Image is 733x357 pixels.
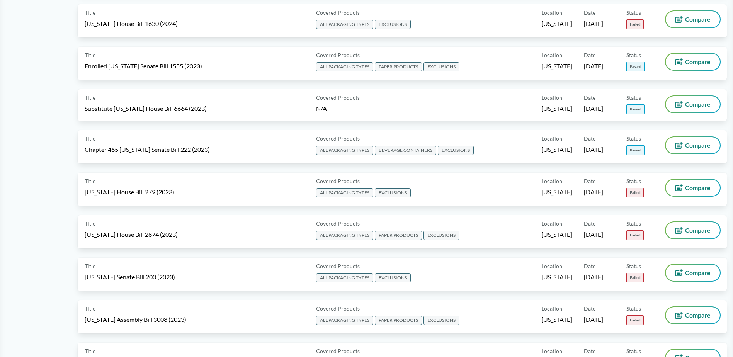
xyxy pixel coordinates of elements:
[666,265,720,281] button: Compare
[584,62,603,70] span: [DATE]
[626,177,641,185] span: Status
[685,142,711,148] span: Compare
[316,219,360,228] span: Covered Products
[541,347,562,355] span: Location
[316,231,373,240] span: ALL PACKAGING TYPES
[685,312,711,318] span: Compare
[375,231,422,240] span: PAPER PRODUCTS
[584,51,595,59] span: Date
[584,230,603,239] span: [DATE]
[541,230,572,239] span: [US_STATE]
[584,262,595,270] span: Date
[584,145,603,154] span: [DATE]
[666,307,720,323] button: Compare
[316,304,360,313] span: Covered Products
[541,93,562,102] span: Location
[626,230,644,240] span: Failed
[541,315,572,324] span: [US_STATE]
[584,134,595,143] span: Date
[685,101,711,107] span: Compare
[584,8,595,17] span: Date
[316,8,360,17] span: Covered Products
[85,347,95,355] span: Title
[85,219,95,228] span: Title
[375,188,411,197] span: EXCLUSIONS
[85,315,186,324] span: [US_STATE] Assembly Bill 3008 (2023)
[85,145,210,154] span: Chapter 465 [US_STATE] Senate Bill 222 (2023)
[626,219,641,228] span: Status
[584,177,595,185] span: Date
[584,19,603,28] span: [DATE]
[626,304,641,313] span: Status
[626,347,641,355] span: Status
[584,104,603,113] span: [DATE]
[85,62,202,70] span: Enrolled [US_STATE] Senate Bill 1555 (2023)
[666,54,720,70] button: Compare
[541,104,572,113] span: [US_STATE]
[626,51,641,59] span: Status
[666,96,720,112] button: Compare
[85,19,178,28] span: [US_STATE] House Bill 1630 (2024)
[316,316,373,325] span: ALL PACKAGING TYPES
[666,137,720,153] button: Compare
[541,62,572,70] span: [US_STATE]
[375,273,411,282] span: EXCLUSIONS
[316,177,360,185] span: Covered Products
[541,19,572,28] span: [US_STATE]
[626,273,644,282] span: Failed
[584,188,603,196] span: [DATE]
[316,62,373,71] span: ALL PACKAGING TYPES
[626,315,644,325] span: Failed
[85,104,207,113] span: Substitute [US_STATE] House Bill 6664 (2023)
[584,219,595,228] span: Date
[423,231,459,240] span: EXCLUSIONS
[584,93,595,102] span: Date
[423,62,459,71] span: EXCLUSIONS
[626,19,644,29] span: Failed
[316,105,327,112] span: N/A
[375,62,422,71] span: PAPER PRODUCTS
[541,262,562,270] span: Location
[85,304,95,313] span: Title
[666,180,720,196] button: Compare
[85,177,95,185] span: Title
[85,134,95,143] span: Title
[541,8,562,17] span: Location
[626,62,645,71] span: Passed
[584,304,595,313] span: Date
[685,16,711,22] span: Compare
[666,11,720,27] button: Compare
[626,188,644,197] span: Failed
[685,59,711,65] span: Compare
[685,270,711,276] span: Compare
[626,8,641,17] span: Status
[541,304,562,313] span: Location
[85,93,95,102] span: Title
[316,146,373,155] span: ALL PACKAGING TYPES
[375,146,436,155] span: BEVERAGE CONTAINERS
[85,188,174,196] span: [US_STATE] House Bill 279 (2023)
[626,93,641,102] span: Status
[316,134,360,143] span: Covered Products
[541,134,562,143] span: Location
[541,51,562,59] span: Location
[375,20,411,29] span: EXCLUSIONS
[316,273,373,282] span: ALL PACKAGING TYPES
[85,262,95,270] span: Title
[685,227,711,233] span: Compare
[85,230,178,239] span: [US_STATE] House Bill 2874 (2023)
[541,219,562,228] span: Location
[584,273,603,281] span: [DATE]
[438,146,474,155] span: EXCLUSIONS
[626,145,645,155] span: Passed
[316,51,360,59] span: Covered Products
[85,51,95,59] span: Title
[316,347,360,355] span: Covered Products
[316,262,360,270] span: Covered Products
[584,347,595,355] span: Date
[666,222,720,238] button: Compare
[685,185,711,191] span: Compare
[316,93,360,102] span: Covered Products
[626,134,641,143] span: Status
[85,273,175,281] span: [US_STATE] Senate Bill 200 (2023)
